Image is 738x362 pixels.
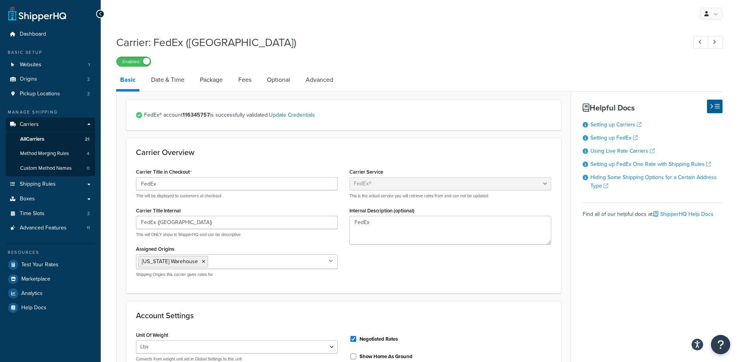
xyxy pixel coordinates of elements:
[590,147,655,155] a: Using Live Rate Carriers
[87,91,90,97] span: 2
[6,27,95,41] a: Dashboard
[590,173,717,190] a: Hiding Some Shipping Options for a Certain Address Type
[21,276,50,283] span: Marketplace
[360,353,413,360] label: Show Home As Ground
[85,136,89,143] span: 21
[707,100,723,113] button: Hide Help Docs
[349,216,551,245] textarea: FedEx
[117,57,151,66] label: Enabled
[136,246,174,252] label: Assigned Origins
[20,121,39,128] span: Carriers
[136,311,551,320] h3: Account Settings
[6,221,95,235] li: Advanced Features
[360,336,398,343] label: Negotiated Rates
[142,257,198,265] span: [US_STATE] Warehouse
[6,58,95,72] a: Websites1
[6,72,95,86] li: Origins
[21,290,43,297] span: Analytics
[6,58,95,72] li: Websites
[87,150,89,157] span: 4
[20,136,44,143] span: All Carriers
[6,132,95,147] a: AllCarriers21
[6,286,95,300] a: Analytics
[182,111,210,119] strong: 116345757
[590,134,638,142] a: Setting up FedEx
[20,225,67,231] span: Advanced Features
[590,121,642,129] a: Setting up Carriers
[116,71,139,91] a: Basic
[6,109,95,115] div: Manage Shipping
[20,165,72,172] span: Custom Method Names
[6,87,95,101] a: Pickup Locations2
[6,147,95,161] a: Method Merging Rules4
[302,71,337,89] a: Advanced
[6,177,95,191] a: Shipping Rules
[6,272,95,286] a: Marketplace
[87,165,89,172] span: 0
[20,196,35,202] span: Boxes
[583,203,723,220] div: Find all of our helpful docs at:
[147,71,188,89] a: Date & Time
[6,161,95,176] li: Custom Method Names
[349,193,551,199] p: This is the actual service you will retrieve rates from and can not be updated
[6,301,95,315] a: Help Docs
[6,258,95,272] a: Test Your Rates
[349,208,415,214] label: Internal Description (optional)
[269,111,315,119] a: Update Credentials
[6,161,95,176] a: Custom Method Names0
[708,36,723,49] a: Next Record
[136,332,168,338] label: Unit Of Weight
[20,31,46,38] span: Dashboard
[6,192,95,206] a: Boxes
[6,117,95,132] a: Carriers
[6,87,95,101] li: Pickup Locations
[21,262,58,268] span: Test Your Rates
[136,169,192,175] label: Carrier Title in Checkout
[711,335,730,354] button: Open Resource Center
[583,103,723,112] h3: Helpful Docs
[20,210,45,217] span: Time Slots
[20,62,41,68] span: Websites
[136,272,338,278] p: Shipping Origins this carrier gives rates for
[590,160,711,168] a: Setting up FedEx One Rate with Shipping Rules
[654,210,714,218] a: ShipperHQ Help Docs
[6,72,95,86] a: Origins2
[196,71,227,89] a: Package
[20,91,60,97] span: Pickup Locations
[144,110,551,121] span: FedEx® account is successfully validated.
[6,147,95,161] li: Method Merging Rules
[87,210,90,217] span: 2
[6,207,95,221] a: Time Slots2
[136,208,181,214] label: Carrier Title Internal
[136,356,338,362] p: Converts from weight unit set in Global Settings to this unit
[234,71,255,89] a: Fees
[87,76,90,83] span: 2
[6,207,95,221] li: Time Slots
[20,150,69,157] span: Method Merging Rules
[6,221,95,235] a: Advanced Features11
[20,76,37,83] span: Origins
[20,181,56,188] span: Shipping Rules
[87,225,90,231] span: 11
[6,249,95,256] div: Resources
[6,117,95,176] li: Carriers
[349,169,383,175] label: Carrier Service
[693,36,709,49] a: Previous Record
[21,305,46,311] span: Help Docs
[6,49,95,56] div: Basic Setup
[136,232,338,238] p: This will ONLY show in ShipperHQ and can be descriptive
[88,62,90,68] span: 1
[136,193,338,199] p: This will be displayed to customers at checkout
[116,35,679,50] h1: Carrier: FedEx ([GEOGRAPHIC_DATA])
[263,71,294,89] a: Optional
[136,148,551,157] h3: Carrier Overview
